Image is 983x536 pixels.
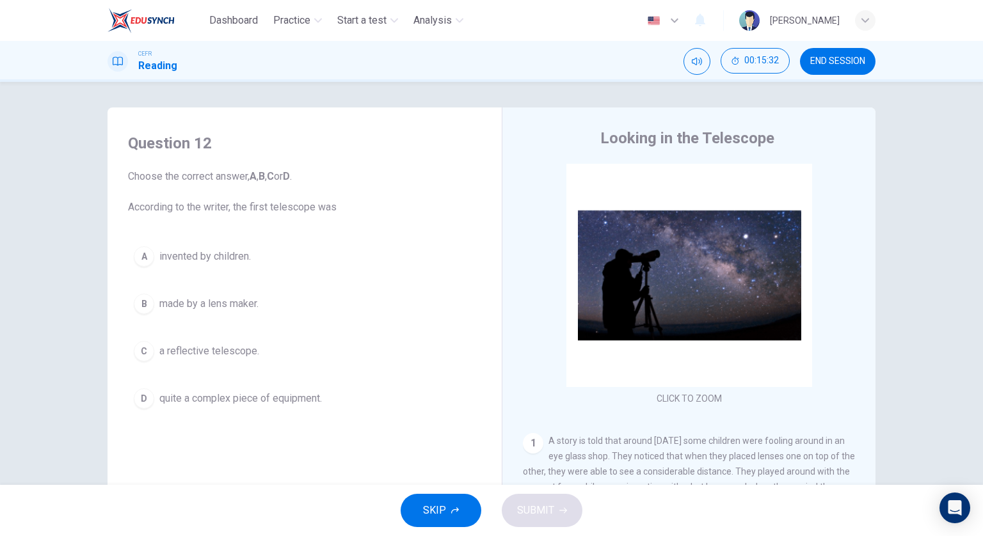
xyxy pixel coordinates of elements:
span: Practice [273,13,310,28]
div: B [134,294,154,314]
button: SKIP [401,494,481,527]
button: Dquite a complex piece of equipment. [128,382,481,414]
b: B [259,170,265,182]
span: 00:15:32 [744,56,779,66]
b: D [283,170,290,182]
button: Ainvented by children. [128,240,481,272]
button: Start a test [332,9,403,32]
b: A [250,170,257,182]
span: Analysis [413,13,452,28]
div: Mute [683,48,710,75]
button: Practice [268,9,327,32]
button: Ca reflective telescope. [128,335,481,367]
span: a reflective telescope. [159,343,259,359]
button: Bmade by a lens maker. [128,288,481,320]
div: C [134,341,154,361]
button: 00:15:32 [721,48,790,74]
h1: Reading [138,58,177,74]
span: END SESSION [810,56,865,67]
div: 1 [523,433,543,453]
h4: Looking in the Telescope [600,128,774,148]
span: made by a lens maker. [159,296,259,311]
button: Analysis [408,9,468,32]
div: Hide [721,48,790,75]
div: Open Intercom Messenger [939,493,970,523]
b: C [267,170,274,182]
img: en [646,16,662,26]
button: END SESSION [800,48,875,75]
div: [PERSON_NAME] [770,13,840,28]
a: EduSynch logo [108,8,204,33]
h4: Question 12 [128,133,481,154]
span: Choose the correct answer, , , or . According to the writer, the first telescope was [128,169,481,215]
img: Profile picture [739,10,760,31]
span: quite a complex piece of equipment. [159,391,322,406]
div: D [134,388,154,409]
div: A [134,246,154,267]
span: CEFR [138,49,152,58]
span: Start a test [337,13,387,28]
img: EduSynch logo [108,8,175,33]
span: SKIP [423,501,446,519]
button: Dashboard [204,9,263,32]
span: invented by children. [159,249,251,264]
span: Dashboard [209,13,258,28]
